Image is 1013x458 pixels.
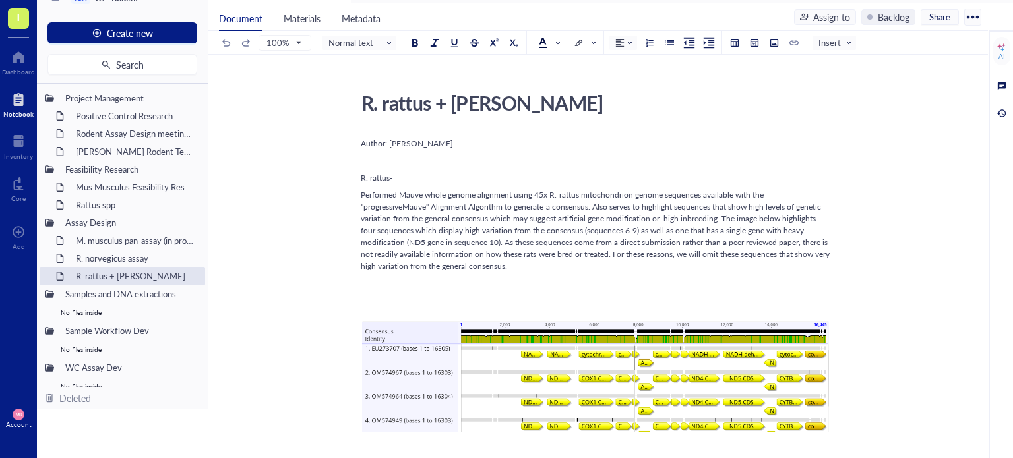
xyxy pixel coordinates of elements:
[70,107,200,125] div: Positive Control Research
[15,412,21,417] span: MB
[59,391,91,405] div: Deleted
[3,89,34,118] a: Notebook
[355,86,825,119] div: R. rattus + [PERSON_NAME]
[929,11,950,23] span: Share
[361,172,392,183] span: R. rattus-
[70,196,200,214] div: Rattus spp.
[11,194,26,202] div: Core
[47,22,197,43] button: Create new
[219,12,262,25] span: Document
[107,28,153,38] span: Create new
[70,267,200,285] div: R. rattus + [PERSON_NAME]
[361,138,453,149] span: Author: [PERSON_NAME]
[284,12,321,25] span: Materials
[70,231,200,250] div: M. musculus pan-assay (in progress)
[116,59,144,70] span: Search
[59,160,200,179] div: Feasibility Research
[6,420,32,428] div: Account
[2,47,35,76] a: Dashboard
[70,249,200,268] div: R. norvegicus assay
[813,10,850,24] div: Assign to
[15,9,22,25] span: T
[11,173,26,202] a: Core
[70,125,200,143] div: Rodent Assay Design meeting_[DATE]
[328,37,393,49] span: Normal text
[59,89,200,107] div: Project Management
[818,37,853,49] span: Insert
[4,152,33,160] div: Inventory
[59,214,200,232] div: Assay Design
[266,37,301,49] span: 100%
[59,358,200,377] div: WC Assay Dev
[2,68,35,76] div: Dashboard
[70,178,200,196] div: Mus Musculus Feasibility Research
[70,142,200,161] div: [PERSON_NAME] Rodent Test Full Proposal
[3,110,34,118] div: Notebook
[361,189,832,272] span: Performed Mauve whole genome alignment using 45x R. rattus mitochondrion genome sequences availab...
[59,322,200,340] div: Sample Workflow Dev
[342,12,381,25] span: Metadata
[47,54,197,75] button: Search
[4,131,33,160] a: Inventory
[40,303,205,322] div: No files inside
[878,10,909,24] div: Backlog
[998,52,1005,60] div: AI
[40,340,205,358] div: No files inside
[59,285,200,303] div: Samples and DNA extractions
[40,377,205,395] div: No files inside
[13,243,25,250] div: Add
[921,9,959,25] button: Share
